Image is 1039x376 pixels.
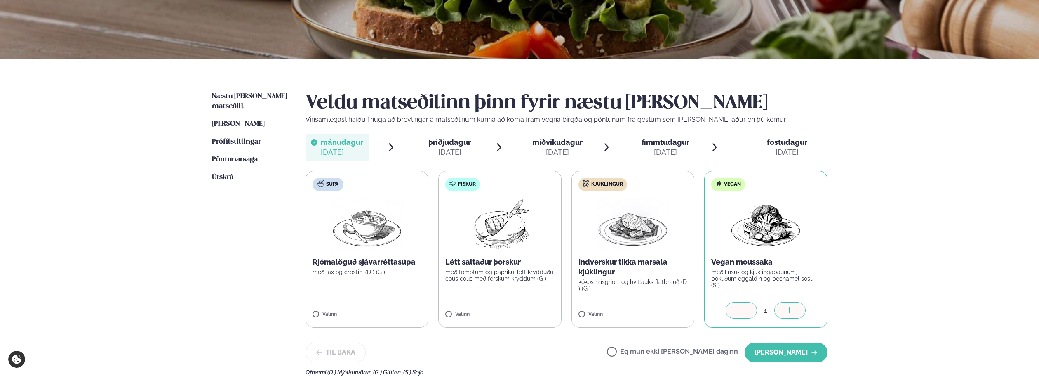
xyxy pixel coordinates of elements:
[729,198,802,251] img: Vegan.png
[212,92,289,111] a: Næstu [PERSON_NAME] matseðill
[321,147,363,157] div: [DATE]
[445,269,555,282] p: með tómötum og papriku, létt krydduðu cous cous með ferskum kryddum (G )
[313,269,422,275] p: með lax og crostini (D ) (G )
[306,343,366,362] button: Til baka
[212,156,258,163] span: Pöntunarsaga
[428,138,471,147] span: þriðjudagur
[532,147,583,157] div: [DATE]
[463,198,536,251] img: Fish.png
[373,369,403,376] span: (G ) Glúten ,
[449,180,456,187] img: fish.svg
[403,369,424,376] span: (S ) Soja
[578,279,688,292] p: kókos hrísgrjón, og hvítlauks flatbrauð (D ) (G )
[767,138,807,147] span: föstudagur
[331,198,403,251] img: Soup.png
[212,155,258,165] a: Pöntunarsaga
[306,369,827,376] div: Ofnæmi:
[212,121,265,128] span: [PERSON_NAME]
[317,180,324,187] img: soup.svg
[724,181,741,188] span: Vegan
[212,138,261,145] span: Prófílstillingar
[532,138,583,147] span: miðvikudagur
[212,119,265,129] a: [PERSON_NAME]
[445,257,555,267] p: Létt saltaður þorskur
[8,351,25,368] a: Cookie settings
[578,257,688,277] p: Indverskur tikka marsala kjúklingur
[757,306,774,315] div: 1
[642,147,689,157] div: [DATE]
[745,343,827,362] button: [PERSON_NAME]
[597,198,669,251] img: Chicken-breast.png
[306,115,827,125] p: Vinsamlegast hafðu í huga að breytingar á matseðlinum kunna að koma fram vegna birgða og pöntunum...
[711,269,820,289] p: með linsu- og kjúklingabaunum, bökuðum eggaldin og bechamel sósu (S )
[212,173,233,182] a: Útskrá
[212,137,261,147] a: Prófílstillingar
[711,257,820,267] p: Vegan moussaka
[591,181,623,188] span: Kjúklingur
[326,181,338,188] span: Súpa
[428,147,471,157] div: [DATE]
[321,138,363,147] span: mánudagur
[642,138,689,147] span: fimmtudagur
[212,93,287,110] span: Næstu [PERSON_NAME] matseðill
[306,92,827,115] h2: Veldu matseðilinn þinn fyrir næstu [PERSON_NAME]
[458,181,476,188] span: Fiskur
[327,369,373,376] span: (D ) Mjólkurvörur ,
[767,147,807,157] div: [DATE]
[583,180,589,187] img: chicken.svg
[715,180,722,187] img: Vegan.svg
[212,174,233,181] span: Útskrá
[313,257,422,267] p: Rjómalöguð sjávarréttasúpa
